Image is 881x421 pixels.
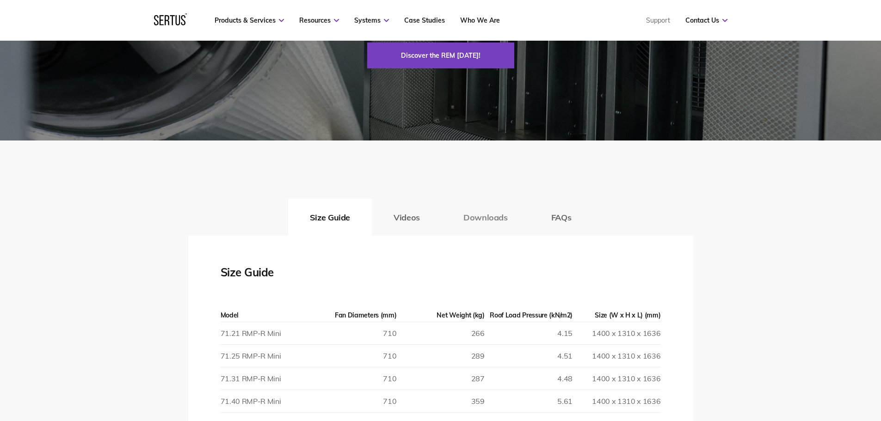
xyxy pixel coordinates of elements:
td: 359 [396,390,484,413]
td: 710 [308,367,396,390]
a: Resources [299,16,339,24]
a: Case Studies [404,16,445,24]
td: 4.15 [485,322,573,345]
div: Size Guide [221,263,313,281]
a: Products & Services [215,16,284,24]
button: Downloads [442,199,530,236]
td: 287 [396,367,484,390]
td: 5.61 [485,390,573,413]
td: 71.40 RMP-R Mini [221,390,308,413]
td: 710 [308,345,396,367]
a: Discover the REM [DATE]! [367,43,514,68]
a: Contact Us [685,16,727,24]
th: Net Weight (kg) [396,309,484,322]
td: 4.48 [485,367,573,390]
th: Size (W x H x L) (mm) [573,309,660,322]
td: 4.51 [485,345,573,367]
td: 289 [396,345,484,367]
th: Roof Load Pressure (kN/m2) [485,309,573,322]
td: 710 [308,322,396,345]
a: Systems [354,16,389,24]
td: 1400 x 1310 x 1636 [573,322,660,345]
a: Support [646,16,670,24]
button: Videos [372,199,442,236]
td: 1400 x 1310 x 1636 [573,367,660,390]
td: 71.21 RMP-R Mini [221,322,308,345]
td: 710 [308,390,396,413]
th: Fan Diameters (mm) [308,309,396,322]
a: Who We Are [460,16,500,24]
th: Model [221,309,308,322]
iframe: Chat Widget [715,314,881,421]
td: 1400 x 1310 x 1636 [573,345,660,367]
td: 71.25 RMP-R Mini [221,345,308,367]
button: FAQs [530,199,593,236]
td: 71.31 RMP-R Mini [221,367,308,390]
td: 1400 x 1310 x 1636 [573,390,660,413]
td: 266 [396,322,484,345]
